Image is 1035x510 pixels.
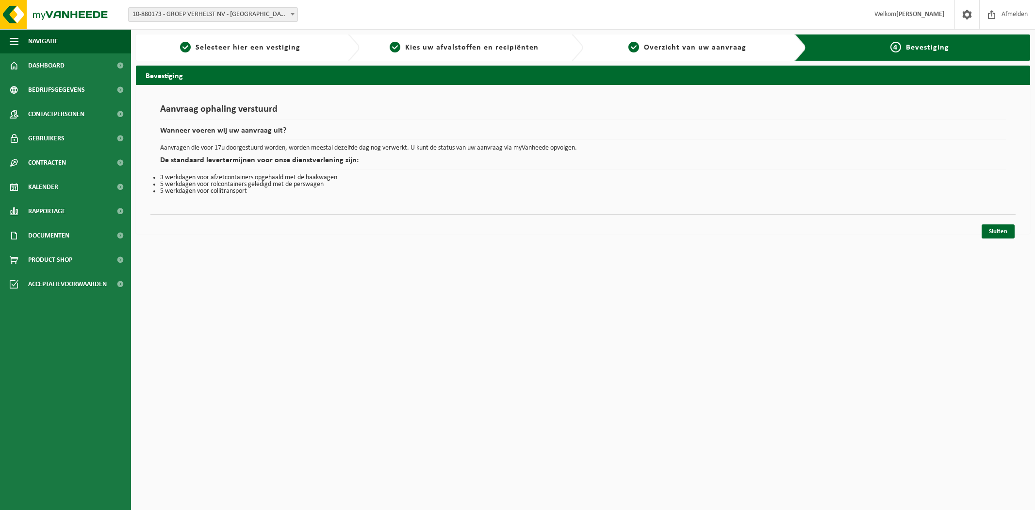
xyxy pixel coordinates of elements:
[160,104,1006,119] h1: Aanvraag ophaling verstuurd
[28,102,84,126] span: Contactpersonen
[390,42,400,52] span: 2
[28,53,65,78] span: Dashboard
[128,7,298,22] span: 10-880173 - GROEP VERHELST NV - OOSTENDE
[644,44,746,51] span: Overzicht van uw aanvraag
[405,44,539,51] span: Kies uw afvalstoffen en recipiënten
[160,188,1006,195] li: 5 werkdagen voor collitransport
[364,42,564,53] a: 2Kies uw afvalstoffen en recipiënten
[628,42,639,52] span: 3
[28,248,72,272] span: Product Shop
[28,272,107,296] span: Acceptatievoorwaarden
[28,175,58,199] span: Kalender
[180,42,191,52] span: 1
[160,156,1006,170] h2: De standaard levertermijnen voor onze dienstverlening zijn:
[28,151,66,175] span: Contracten
[28,29,58,53] span: Navigatie
[588,42,788,53] a: 3Overzicht van uw aanvraag
[160,145,1006,152] p: Aanvragen die voor 17u doorgestuurd worden, worden meestal dezelfde dag nog verwerkt. U kunt de s...
[906,44,949,51] span: Bevestiging
[160,174,1006,181] li: 3 werkdagen voor afzetcontainers opgehaald met de haakwagen
[28,223,69,248] span: Documenten
[890,42,901,52] span: 4
[982,224,1015,238] a: Sluiten
[196,44,300,51] span: Selecteer hier een vestiging
[28,199,66,223] span: Rapportage
[129,8,297,21] span: 10-880173 - GROEP VERHELST NV - OOSTENDE
[141,42,340,53] a: 1Selecteer hier een vestiging
[160,127,1006,140] h2: Wanneer voeren wij uw aanvraag uit?
[28,78,85,102] span: Bedrijfsgegevens
[136,66,1030,85] h2: Bevestiging
[28,126,65,151] span: Gebruikers
[160,181,1006,188] li: 5 werkdagen voor rolcontainers geledigd met de perswagen
[896,11,945,18] strong: [PERSON_NAME]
